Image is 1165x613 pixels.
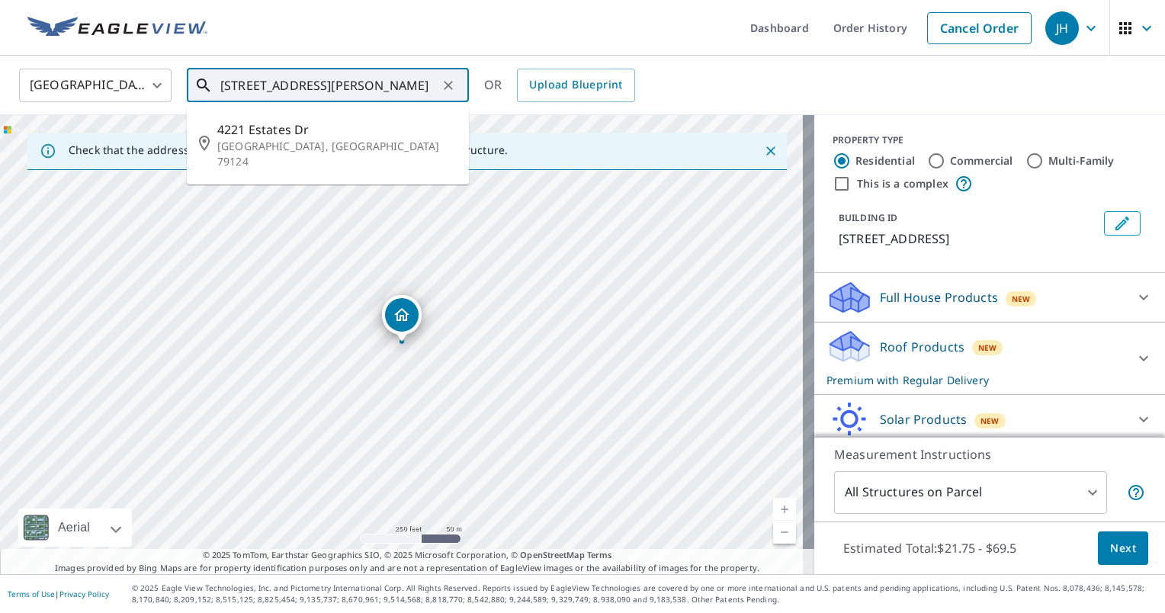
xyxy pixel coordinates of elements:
[1048,153,1115,168] label: Multi-Family
[69,143,508,157] p: Check that the address is accurate, then drag the marker over the correct structure.
[880,410,967,428] p: Solar Products
[880,338,964,356] p: Roof Products
[839,229,1098,248] p: [STREET_ADDRESS]
[1127,483,1145,502] span: Your report will include each building or structure inside the parcel boundary. In some cases, du...
[529,75,622,95] span: Upload Blueprint
[1110,539,1136,558] span: Next
[217,120,457,139] span: 4221 Estates Dr
[484,69,635,102] div: OR
[27,17,207,40] img: EV Logo
[834,445,1145,464] p: Measurement Instructions
[220,64,438,107] input: Search by address or latitude-longitude
[826,279,1153,316] div: Full House ProductsNew
[773,521,796,544] a: Current Level 17, Zoom Out
[839,211,897,224] p: BUILDING ID
[833,133,1147,147] div: PROPERTY TYPE
[203,549,612,562] span: © 2025 TomTom, Earthstar Geographics SIO, © 2025 Microsoft Corporation, ©
[826,372,1125,388] p: Premium with Regular Delivery
[834,471,1107,514] div: All Structures on Parcel
[773,498,796,521] a: Current Level 17, Zoom In
[880,288,998,306] p: Full House Products
[520,549,584,560] a: OpenStreetMap
[132,583,1157,605] p: © 2025 Eagle View Technologies, Inc. and Pictometry International Corp. All Rights Reserved. Repo...
[53,509,95,547] div: Aerial
[1045,11,1079,45] div: JH
[382,295,422,342] div: Dropped pin, building 1, Residential property, 4221 Estates Dr Amarillo, TX 79124
[19,64,172,107] div: [GEOGRAPHIC_DATA]
[826,329,1153,388] div: Roof ProductsNewPremium with Regular Delivery
[978,342,997,354] span: New
[857,176,948,191] label: This is a complex
[761,141,781,161] button: Close
[826,401,1153,438] div: Solar ProductsNew
[950,153,1013,168] label: Commercial
[217,139,457,169] p: [GEOGRAPHIC_DATA], [GEOGRAPHIC_DATA] 79124
[855,153,915,168] label: Residential
[1104,211,1141,236] button: Edit building 1
[980,415,1000,427] span: New
[59,589,109,599] a: Privacy Policy
[438,75,459,96] button: Clear
[517,69,634,102] a: Upload Blueprint
[1098,531,1148,566] button: Next
[587,549,612,560] a: Terms
[831,531,1029,565] p: Estimated Total: $21.75 - $69.5
[8,589,109,599] p: |
[927,12,1032,44] a: Cancel Order
[1012,293,1031,305] span: New
[18,509,132,547] div: Aerial
[8,589,55,599] a: Terms of Use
